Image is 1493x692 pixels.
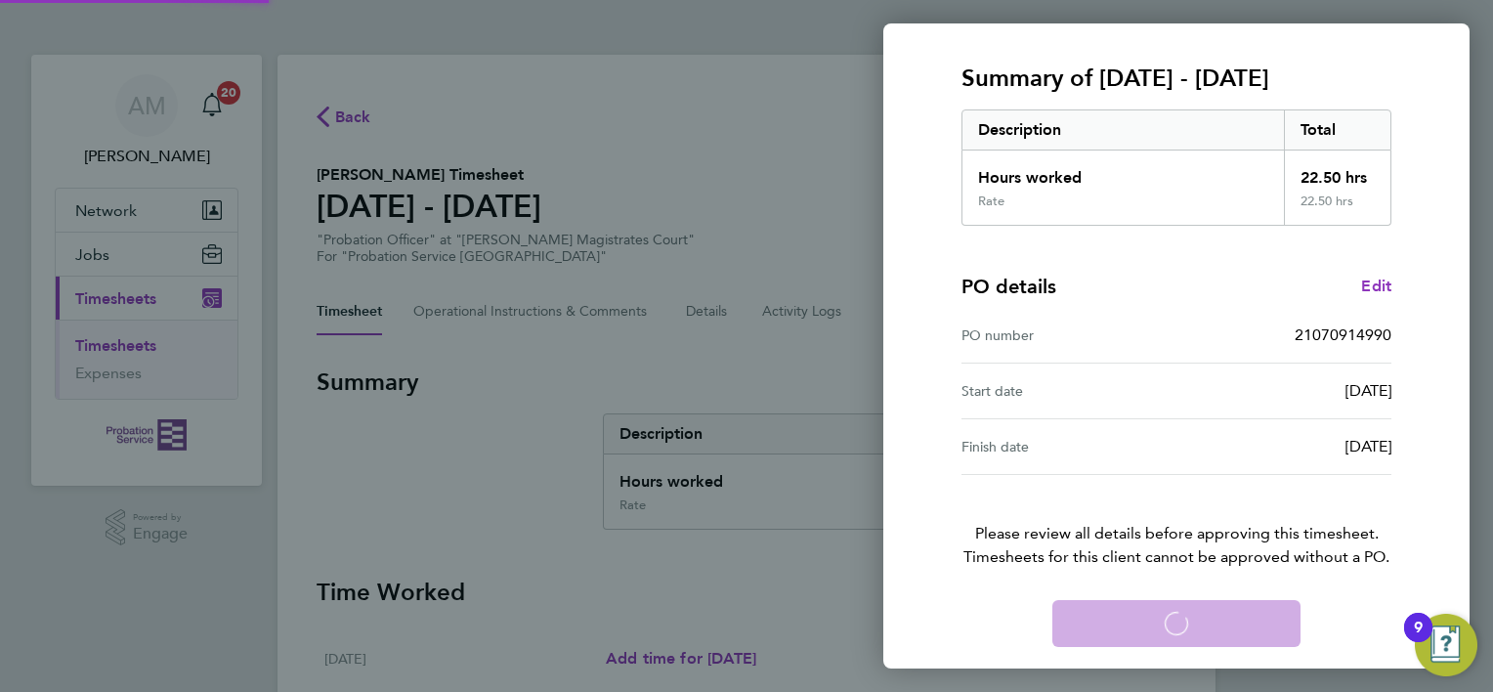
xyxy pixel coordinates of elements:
[961,379,1176,403] div: Start date
[961,435,1176,458] div: Finish date
[1176,435,1391,458] div: [DATE]
[1284,110,1391,150] div: Total
[1361,275,1391,298] a: Edit
[961,324,1176,347] div: PO number
[1284,151,1391,194] div: 22.50 hrs
[938,475,1415,569] p: Please review all details before approving this timesheet.
[1295,325,1391,344] span: 21070914990
[1284,194,1391,225] div: 22.50 hrs
[961,273,1056,300] h4: PO details
[1415,614,1477,676] button: Open Resource Center, 9 new notifications
[1176,379,1391,403] div: [DATE]
[938,545,1415,569] span: Timesheets for this client cannot be approved without a PO.
[978,194,1004,209] div: Rate
[1361,277,1391,295] span: Edit
[962,110,1284,150] div: Description
[961,109,1391,226] div: Summary of 25 - 31 Aug 2025
[961,63,1391,94] h3: Summary of [DATE] - [DATE]
[1414,627,1423,653] div: 9
[962,151,1284,194] div: Hours worked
